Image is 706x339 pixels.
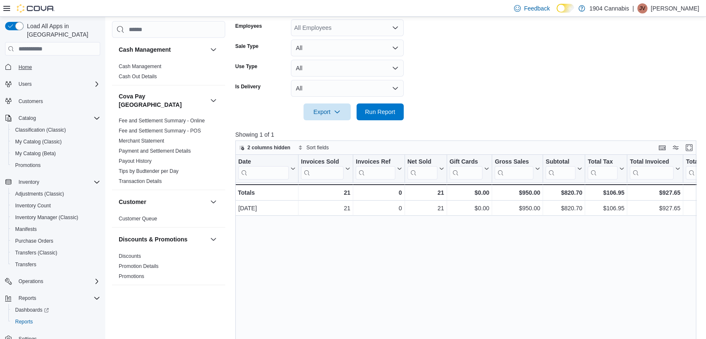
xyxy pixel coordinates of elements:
[12,137,100,147] span: My Catalog (Classic)
[15,96,46,106] a: Customers
[15,62,35,72] a: Home
[119,178,162,185] span: Transaction Details
[15,150,56,157] span: My Catalog (Beta)
[15,177,43,187] button: Inventory
[15,79,100,89] span: Users
[301,188,350,198] div: 21
[19,115,36,122] span: Catalog
[12,236,100,246] span: Purchase Orders
[2,61,104,73] button: Home
[15,202,51,209] span: Inventory Count
[2,95,104,107] button: Customers
[449,158,489,180] button: Gift Cards
[235,43,258,50] label: Sale Type
[119,273,144,279] a: Promotions
[8,212,104,223] button: Inventory Manager (Classic)
[15,318,33,325] span: Reports
[301,158,344,166] div: Invoices Sold
[24,22,100,39] span: Load All Apps in [GEOGRAPHIC_DATA]
[208,45,218,55] button: Cash Management
[19,98,43,105] span: Customers
[524,4,550,13] span: Feedback
[630,188,680,198] div: $927.65
[2,292,104,304] button: Reports
[12,248,61,258] a: Transfers (Classic)
[357,103,404,120] button: Run Report
[15,177,100,187] span: Inventory
[208,197,218,207] button: Customer
[639,3,645,13] span: JV
[684,143,694,153] button: Enter fullscreen
[235,63,257,70] label: Use Type
[119,253,141,259] a: Discounts
[546,158,575,166] div: Subtotal
[119,216,157,222] a: Customer Queue
[304,103,351,120] button: Export
[8,136,104,148] button: My Catalog (Classic)
[8,235,104,247] button: Purchase Orders
[19,179,39,185] span: Inventory
[15,276,47,286] button: Operations
[12,236,57,246] a: Purchase Orders
[392,24,399,31] button: Open list of options
[588,203,624,213] div: $106.95
[356,158,395,180] div: Invoices Ref
[119,198,146,206] h3: Customer
[12,201,100,211] span: Inventory Count
[15,79,35,89] button: Users
[12,305,100,315] span: Dashboards
[19,278,43,285] span: Operations
[12,148,100,159] span: My Catalog (Beta)
[235,130,701,139] p: Showing 1 of 1
[8,159,104,171] button: Promotions
[449,158,482,166] div: Gift Cards
[8,304,104,316] a: Dashboards
[208,234,218,244] button: Discounts & Promotions
[546,188,582,198] div: $820.70
[12,189,100,199] span: Adjustments (Classic)
[588,158,618,180] div: Total Tax
[12,260,100,270] span: Transfers
[119,148,191,154] a: Payment and Settlement Details
[632,3,634,13] p: |
[12,305,52,315] a: Dashboards
[8,188,104,200] button: Adjustments (Classic)
[15,238,53,244] span: Purchase Orders
[119,168,178,175] span: Tips by Budtender per Day
[291,80,404,97] button: All
[119,148,191,154] span: Payment and Settlement Details
[2,112,104,124] button: Catalog
[15,276,100,286] span: Operations
[450,203,490,213] div: $0.00
[119,235,187,244] h3: Discounts & Promotions
[365,108,395,116] span: Run Report
[236,143,294,153] button: 2 columns hidden
[301,158,344,180] div: Invoices Sold
[356,158,402,180] button: Invoices Ref
[12,160,100,170] span: Promotions
[119,253,141,260] span: Discounts
[637,3,647,13] div: Jeffrey Villeneuve
[408,203,444,213] div: 21
[12,189,67,199] a: Adjustments (Classic)
[407,158,437,180] div: Net Sold
[12,248,100,258] span: Transfers (Classic)
[12,317,100,327] span: Reports
[19,64,32,71] span: Home
[119,73,157,80] span: Cash Out Details
[119,45,171,54] h3: Cash Management
[119,117,205,124] span: Fee and Settlement Summary - Online
[356,203,402,213] div: 0
[495,188,540,198] div: $950.00
[112,251,225,285] div: Discounts & Promotions
[12,212,82,222] a: Inventory Manager (Classic)
[12,317,36,327] a: Reports
[119,235,207,244] button: Discounts & Promotions
[588,188,624,198] div: $106.95
[291,40,404,56] button: All
[2,78,104,90] button: Users
[588,158,624,180] button: Total Tax
[119,158,152,164] a: Payout History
